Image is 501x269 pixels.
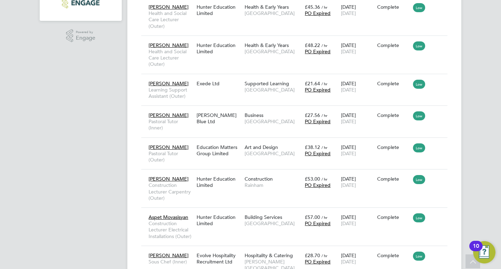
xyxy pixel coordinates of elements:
[245,48,301,55] span: [GEOGRAPHIC_DATA]
[149,112,189,118] span: [PERSON_NAME]
[149,87,193,99] span: Learning Support Assistant (Outer)
[339,0,375,20] div: [DATE]
[147,77,447,82] a: [PERSON_NAME]Learning Support Assistant (Outer)Exede LtdSupported Learning[GEOGRAPHIC_DATA]£21.64...
[321,215,327,220] span: / hr
[305,87,331,93] span: PO Expired
[305,42,320,48] span: £48.22
[147,248,447,254] a: [PERSON_NAME]Sous Chef (Inner)Evolve Hospitality Recruitment LtdHospitality & Catering[PERSON_NAM...
[339,39,375,58] div: [DATE]
[341,182,356,188] span: [DATE]
[305,144,320,150] span: £38.12
[321,176,327,182] span: / hr
[245,182,301,188] span: Rainham
[321,5,327,10] span: / hr
[341,48,356,55] span: [DATE]
[245,112,263,118] span: Business
[305,176,320,182] span: £53.00
[305,259,331,265] span: PO Expired
[305,10,331,16] span: PO Expired
[149,144,189,150] span: [PERSON_NAME]
[149,182,193,201] span: Construction Lecturer Carpentry (Outer)
[149,150,193,163] span: Pastoral Tutor (Outer)
[305,48,331,55] span: PO Expired
[245,4,289,10] span: Health & Early Years
[339,172,375,192] div: [DATE]
[195,211,243,230] div: Hunter Education Limited
[341,87,356,93] span: [DATE]
[149,176,189,182] span: [PERSON_NAME]
[195,109,243,128] div: [PERSON_NAME] Blue Ltd
[377,144,410,150] div: Complete
[76,29,95,35] span: Powered by
[305,150,331,157] span: PO Expired
[473,241,495,263] button: Open Resource Center, 10 new notifications
[321,43,327,48] span: / hr
[305,182,331,188] span: PO Expired
[305,220,331,227] span: PO Expired
[245,176,273,182] span: Construction
[195,249,243,268] div: Evolve Hospitality Recruitment Ltd
[305,80,320,87] span: £21.64
[147,210,447,216] a: Aspet MovasisyanConstruction Lecturer Electrical Installations (Outer)Hunter Education LimitedBui...
[339,211,375,230] div: [DATE]
[339,249,375,268] div: [DATE]
[339,109,375,128] div: [DATE]
[149,252,189,259] span: [PERSON_NAME]
[149,259,193,265] span: Sous Chef (Inner)
[195,141,243,160] div: Education Matters Group Limited
[149,80,189,87] span: [PERSON_NAME]
[305,112,320,118] span: £27.56
[305,214,320,220] span: £57.00
[147,172,447,178] a: [PERSON_NAME]Construction Lecturer Carpentry (Outer)Hunter Education LimitedConstructionRainham£5...
[413,213,425,222] span: Low
[245,150,301,157] span: [GEOGRAPHIC_DATA]
[377,252,410,259] div: Complete
[149,48,193,68] span: Health and Social Care Lecturer (Outer)
[245,220,301,227] span: [GEOGRAPHIC_DATA]
[245,144,278,150] span: Art and Design
[147,38,447,44] a: [PERSON_NAME]Health and Social Care Lecturer (Outer)Hunter Education LimitedHealth & Early Years[...
[377,80,410,87] div: Complete
[413,3,425,12] span: Low
[66,29,96,42] a: Powered byEngage
[321,253,327,258] span: / hr
[245,10,301,16] span: [GEOGRAPHIC_DATA]
[341,10,356,16] span: [DATE]
[341,150,356,157] span: [DATE]
[339,77,375,96] div: [DATE]
[195,39,243,58] div: Hunter Education Limited
[245,118,301,125] span: [GEOGRAPHIC_DATA]
[149,42,189,48] span: [PERSON_NAME]
[413,41,425,50] span: Low
[149,118,193,131] span: Pastoral Tutor (Inner)
[245,42,289,48] span: Health & Early Years
[149,220,193,239] span: Construction Lecturer Electrical Installations (Outer)
[305,4,320,10] span: £45.36
[341,220,356,227] span: [DATE]
[195,0,243,20] div: Hunter Education Limited
[195,172,243,192] div: Hunter Education Limited
[245,214,282,220] span: Building Services
[305,118,331,125] span: PO Expired
[245,87,301,93] span: [GEOGRAPHIC_DATA]
[245,80,289,87] span: Supported Learning
[339,141,375,160] div: [DATE]
[413,252,425,261] span: Low
[413,143,425,152] span: Low
[245,252,293,259] span: Hospitality & Catering
[377,112,410,118] div: Complete
[377,42,410,48] div: Complete
[341,259,356,265] span: [DATE]
[149,4,189,10] span: [PERSON_NAME]
[305,252,320,259] span: £28.70
[76,35,95,41] span: Engage
[149,214,188,220] span: Aspet Movasisyan
[321,145,327,150] span: / hr
[413,80,425,89] span: Low
[413,175,425,184] span: Low
[321,81,327,86] span: / hr
[149,10,193,29] span: Health and Social Care Lecturer (Outer)
[147,140,447,146] a: [PERSON_NAME]Pastoral Tutor (Outer)Education Matters Group LimitedArt and Design[GEOGRAPHIC_DATA]...
[473,246,479,255] div: 10
[377,176,410,182] div: Complete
